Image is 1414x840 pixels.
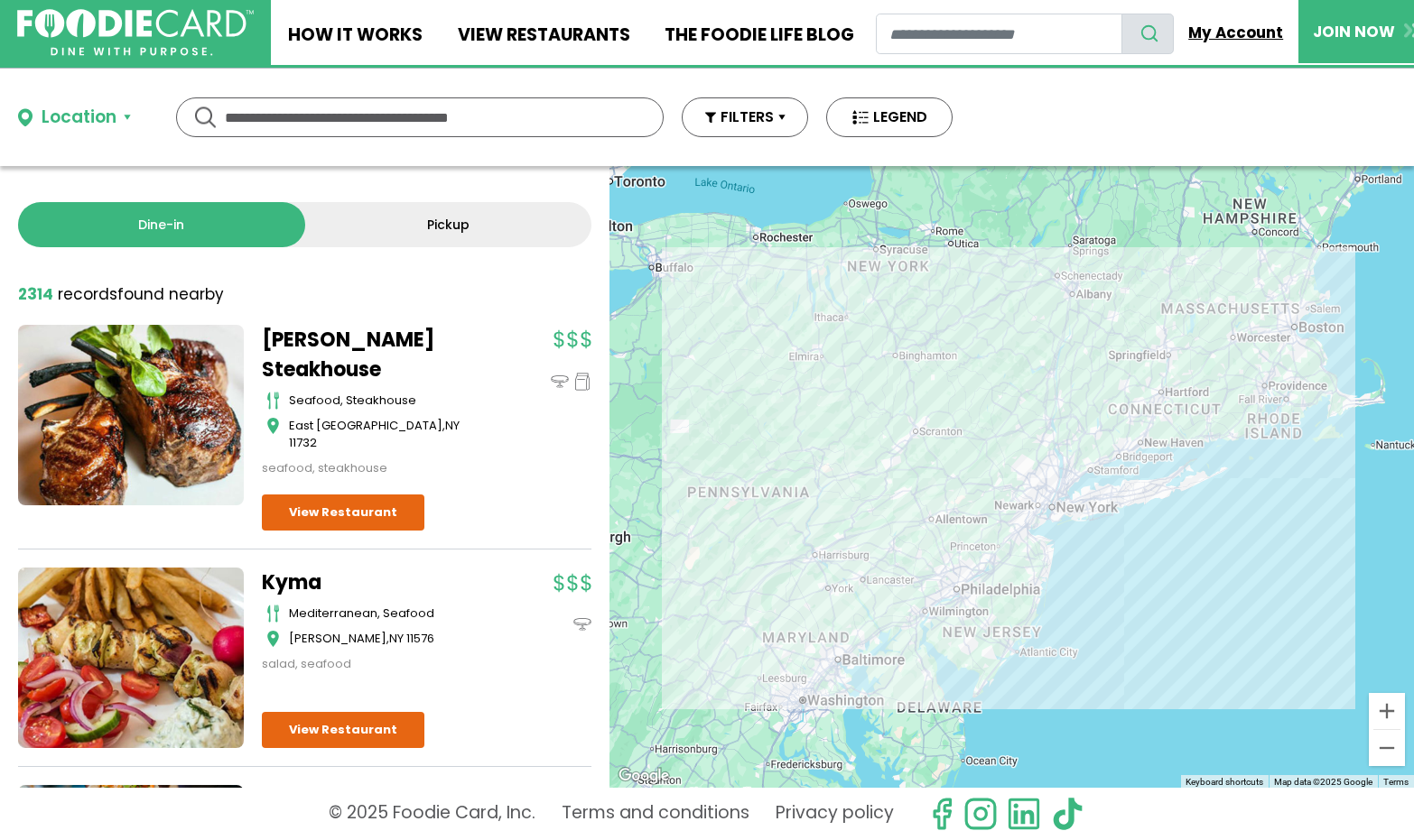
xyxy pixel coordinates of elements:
img: FoodieCard; Eat, Drink, Save, Donate [17,9,254,57]
a: Privacy policy [776,797,894,831]
div: , [289,417,488,452]
button: Location [18,105,131,131]
img: dinein_icon.svg [551,373,569,391]
div: mediterranean, seafood [289,605,488,623]
img: pickup_icon.svg [573,373,591,391]
img: Google [614,764,674,788]
div: seafood, steakhouse [262,459,488,477]
span: Map data ©2025 Google [1274,777,1372,787]
a: Dine-in [18,202,305,247]
span: [PERSON_NAME] [289,630,386,647]
img: map_icon.svg [266,630,280,648]
a: My Account [1174,13,1298,52]
a: Kyma [262,568,488,597]
span: records [58,283,117,305]
strong: 2314 [18,283,53,305]
img: dinein_icon.svg [573,615,591,633]
p: © 2025 Foodie Card, Inc. [329,797,535,831]
img: tiktok.svg [1050,797,1084,831]
button: Zoom in [1369,693,1405,729]
img: cutlery_icon.svg [266,392,280,410]
input: restaurant search [876,14,1122,54]
span: East [GEOGRAPHIC_DATA] [289,417,442,434]
a: View Restaurant [262,712,424,748]
img: map_icon.svg [266,417,280,435]
span: NY [445,417,460,434]
div: , [289,630,488,648]
a: Terms [1383,777,1409,787]
div: salad, seafood [262,655,488,673]
div: Location [42,105,116,131]
a: [PERSON_NAME] Steakhouse [262,325,488,384]
button: LEGEND [826,97,953,137]
button: search [1121,14,1174,54]
a: View Restaurant [262,494,424,531]
span: 11732 [289,434,317,451]
span: NY [389,630,404,647]
a: Pickup [305,202,592,247]
img: cutlery_icon.svg [266,605,280,623]
button: Keyboard shortcuts [1186,776,1263,789]
a: Open this area in Google Maps (opens a new window) [614,764,674,788]
div: seafood, steakhouse [289,392,488,410]
span: 11576 [406,630,434,647]
img: linkedin.svg [1007,797,1041,831]
a: Terms and conditions [562,797,749,831]
div: found nearby [18,283,224,307]
button: Zoom out [1369,730,1405,766]
button: FILTERS [682,97,808,137]
svg: check us out on facebook [925,797,959,831]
